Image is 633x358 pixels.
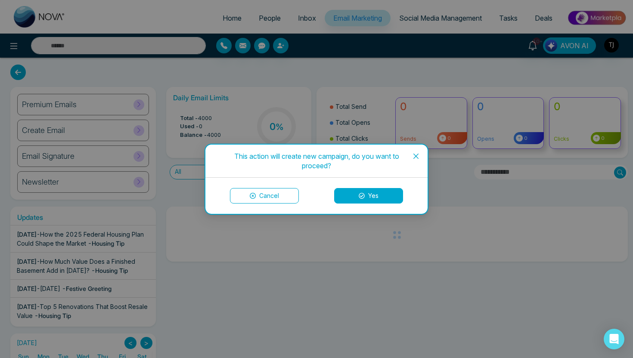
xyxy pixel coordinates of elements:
span: close [413,153,419,160]
button: Yes [334,188,403,204]
div: Open Intercom Messenger [604,329,624,349]
button: Close [404,145,428,168]
div: This action will create new campaign, do you want to proceed? [216,151,417,170]
button: Cancel [230,188,299,204]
